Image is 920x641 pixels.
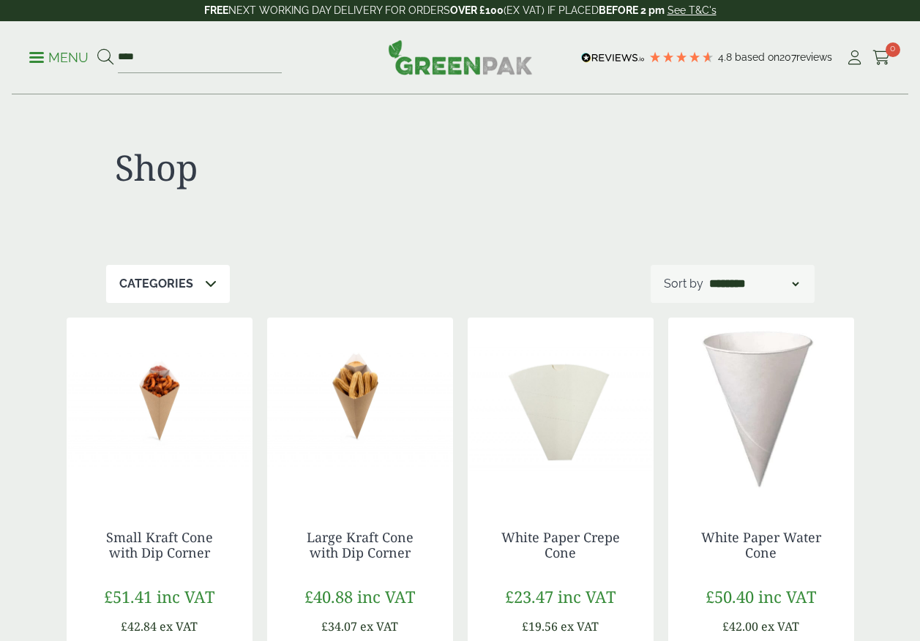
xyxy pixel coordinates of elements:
[668,318,854,501] img: 2120039 White Paper Water Cone 4oz
[779,51,796,63] span: 207
[796,51,832,63] span: reviews
[121,618,157,634] span: £42.84
[872,50,891,65] i: Cart
[581,53,645,63] img: REVIEWS.io
[718,51,735,63] span: 4.8
[522,618,558,634] span: £19.56
[706,275,801,293] select: Shop order
[761,618,799,634] span: ex VAT
[558,585,616,607] span: inc VAT
[667,4,717,16] a: See T&C's
[29,49,89,67] p: Menu
[360,618,398,634] span: ex VAT
[104,585,152,607] span: £51.41
[304,585,353,607] span: £40.88
[599,4,665,16] strong: BEFORE 2 pm
[321,618,357,634] span: £34.07
[561,618,599,634] span: ex VAT
[468,318,654,501] img: DSC6053a
[160,618,198,634] span: ex VAT
[106,528,213,562] a: Small Kraft Cone with Dip Corner
[115,146,452,189] h1: Shop
[886,42,900,57] span: 0
[267,318,453,501] img: Large Kraft Cone With Contents (Churros) Frontal
[357,585,415,607] span: inc VAT
[758,585,816,607] span: inc VAT
[388,40,533,75] img: GreenPak Supplies
[735,51,779,63] span: Based on
[845,50,864,65] i: My Account
[67,318,253,501] img: Small Kraft Cone With Contents (Chips) Frontal
[648,50,714,64] div: 4.79 Stars
[157,585,214,607] span: inc VAT
[119,275,193,293] p: Categories
[450,4,504,16] strong: OVER £100
[701,528,821,562] a: White Paper Water Cone
[505,585,553,607] span: £23.47
[307,528,414,562] a: Large Kraft Cone with Dip Corner
[29,49,89,64] a: Menu
[706,585,754,607] span: £50.40
[204,4,228,16] strong: FREE
[664,275,703,293] p: Sort by
[872,47,891,69] a: 0
[722,618,758,634] span: £42.00
[501,528,620,562] a: White Paper Crepe Cone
